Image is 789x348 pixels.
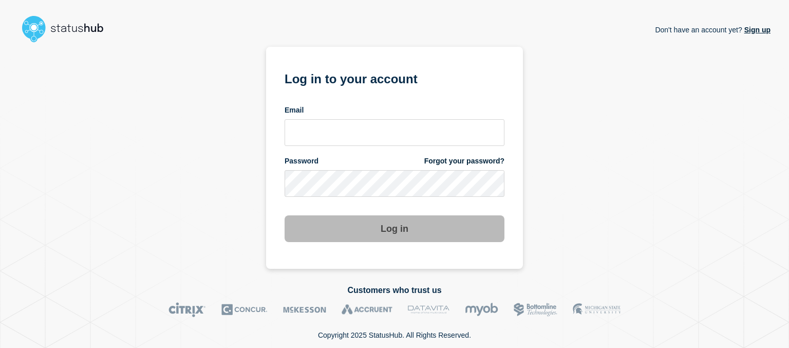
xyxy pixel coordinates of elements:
h2: Customers who trust us [18,286,771,295]
p: Copyright 2025 StatusHub. All Rights Reserved. [318,331,471,339]
a: Forgot your password? [424,156,504,166]
span: Password [285,156,318,166]
img: myob logo [465,302,498,317]
a: Sign up [742,26,771,34]
button: Log in [285,215,504,242]
input: password input [285,170,504,197]
p: Don't have an account yet? [655,17,771,42]
span: Email [285,105,304,115]
img: MSU logo [573,302,621,317]
img: Concur logo [221,302,268,317]
img: Accruent logo [342,302,392,317]
h1: Log in to your account [285,68,504,87]
img: Bottomline logo [514,302,557,317]
input: email input [285,119,504,146]
img: Citrix logo [168,302,206,317]
img: McKesson logo [283,302,326,317]
img: StatusHub logo [18,12,116,45]
img: DataVita logo [408,302,449,317]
